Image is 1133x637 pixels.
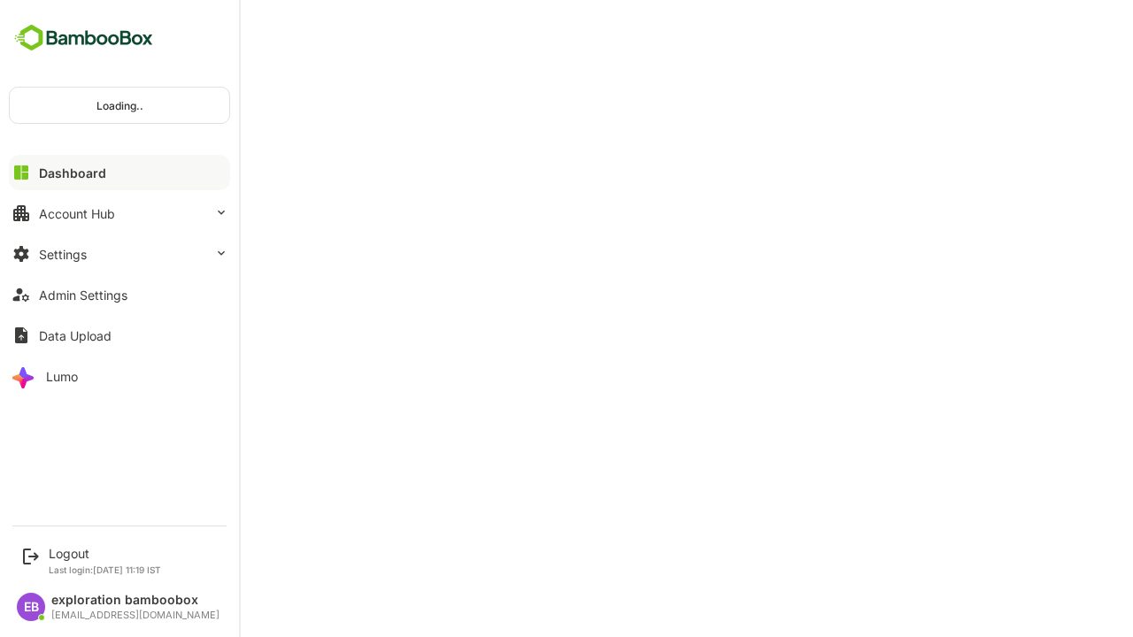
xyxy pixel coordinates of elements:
[9,318,230,353] button: Data Upload
[10,88,229,123] div: Loading..
[51,610,220,621] div: [EMAIL_ADDRESS][DOMAIN_NAME]
[39,247,87,262] div: Settings
[9,21,158,55] img: BambooboxFullLogoMark.5f36c76dfaba33ec1ec1367b70bb1252.svg
[49,546,161,561] div: Logout
[9,155,230,190] button: Dashboard
[49,564,161,575] p: Last login: [DATE] 11:19 IST
[9,196,230,231] button: Account Hub
[9,236,230,272] button: Settings
[9,358,230,394] button: Lumo
[9,277,230,312] button: Admin Settings
[46,369,78,384] div: Lumo
[39,165,106,180] div: Dashboard
[39,206,115,221] div: Account Hub
[17,593,45,621] div: EB
[51,593,220,608] div: exploration bamboobox
[39,288,127,303] div: Admin Settings
[39,328,112,343] div: Data Upload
